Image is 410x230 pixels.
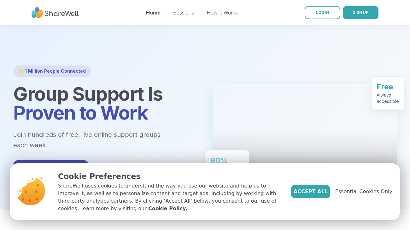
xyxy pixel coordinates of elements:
[294,188,328,195] span: Accept All
[335,188,392,195] span: Essential Cookies Only
[207,9,238,16] a: How It Works
[210,155,244,165] div: 90%
[377,81,399,92] div: Free
[58,182,281,212] p: ShareWell uses cookies to understand the way you use our website and help us to improve it, as we...
[316,10,329,15] span: LOG IN
[353,10,368,15] span: SIGN UP
[291,185,330,198] button: Accept All
[13,160,89,178] button: Get Started Free
[146,9,161,16] a: Home
[173,9,194,16] a: Sessions
[148,205,187,212] a: Cookie Policy.
[343,6,378,19] button: SIGN UP
[305,6,340,19] a: LOG IN
[13,101,148,124] span: Proven to Work
[13,84,197,122] h1: Group Support Is
[13,65,91,77] div: 🌟 1 Million People Connected
[32,4,79,21] img: ShareWell Nav Logo
[377,92,399,104] div: Always accessible
[13,130,195,150] p: Join hundreds of free, live online support groups each week.
[58,171,281,182] p: Cookie Preferences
